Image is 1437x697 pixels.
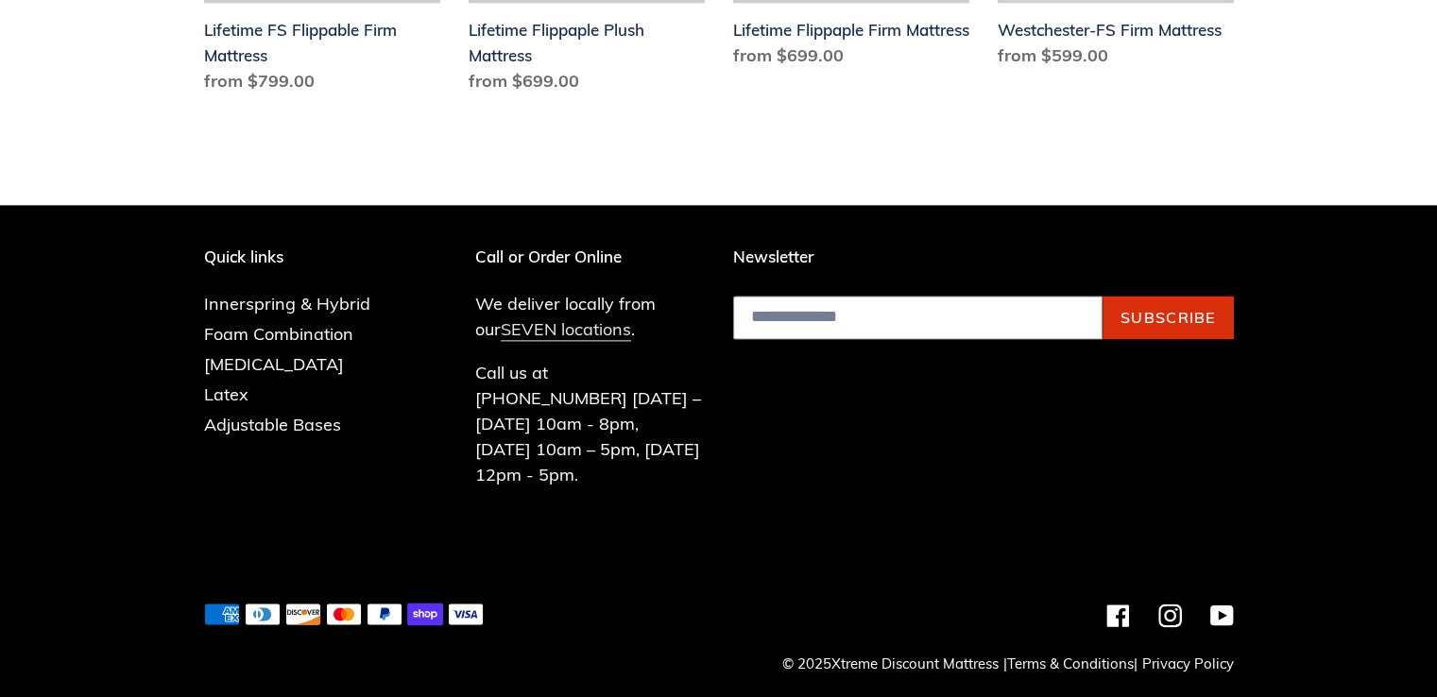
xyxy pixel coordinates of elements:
small: | | [1003,654,1138,672]
a: Privacy Policy [1142,654,1234,672]
p: Call us at [PHONE_NUMBER] [DATE] – [DATE] 10am - 8pm, [DATE] 10am – 5pm, [DATE] 12pm - 5pm. [475,360,705,487]
a: [MEDICAL_DATA] [204,353,344,375]
p: Call or Order Online [475,247,705,266]
a: Terms & Conditions [1007,654,1134,672]
a: Adjustable Bases [204,414,341,435]
a: Latex [204,383,248,405]
a: Xtreme Discount Mattress [831,654,999,672]
p: Newsletter [733,247,1234,266]
p: We deliver locally from our . [475,291,705,342]
small: © 2025 [782,654,999,672]
button: Subscribe [1103,296,1234,339]
a: SEVEN locations [501,318,631,341]
input: Email address [733,296,1103,339]
a: Foam Combination [204,323,353,345]
span: Subscribe [1121,308,1216,327]
p: Quick links [204,247,399,266]
a: Innerspring & Hybrid [204,293,370,314]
